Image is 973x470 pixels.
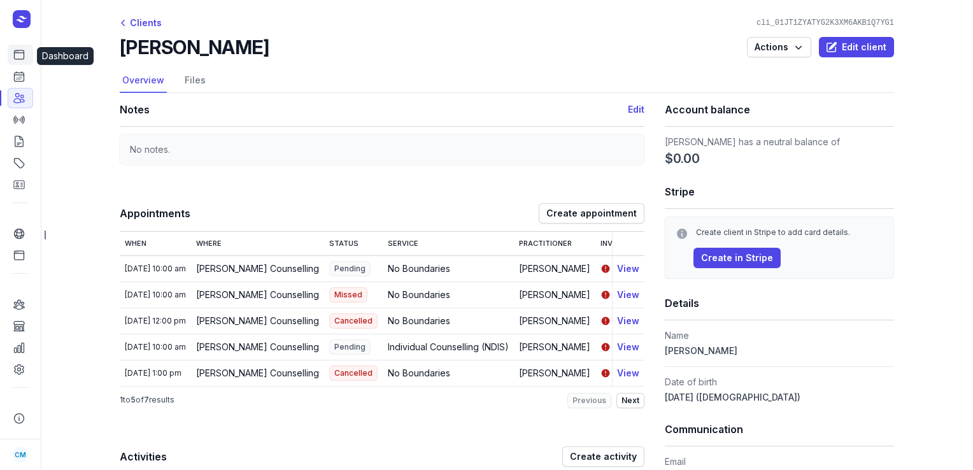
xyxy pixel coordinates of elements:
[621,395,639,406] span: Next
[125,290,186,300] div: [DATE] 10:00 am
[125,368,186,378] div: [DATE] 1:00 pm
[15,447,26,462] span: CM
[628,102,644,117] button: Edit
[665,454,894,469] dt: Email
[595,232,658,255] th: Invoice
[120,69,894,93] nav: Tabs
[383,334,514,360] td: Individual Counselling (NDIS)
[514,360,595,386] td: [PERSON_NAME]
[665,294,894,312] h1: Details
[617,287,639,303] button: View
[383,232,514,255] th: Service
[514,334,595,360] td: [PERSON_NAME]
[570,449,637,464] span: Create activity
[617,339,639,355] button: View
[665,328,894,343] dt: Name
[191,281,324,308] td: [PERSON_NAME] Counselling
[120,69,167,93] a: Overview
[567,393,611,408] button: Previous
[696,227,883,238] div: Create client in Stripe to add card details.
[383,255,514,281] td: No Boundaries
[125,316,186,326] div: [DATE] 12:00 pm
[751,18,899,28] div: cli_01JT1ZYATYG2K3XM6AKB1Q7YG1
[144,395,149,404] span: 7
[383,360,514,386] td: No Boundaries
[131,395,136,404] span: 5
[617,261,639,276] button: View
[755,39,804,55] span: Actions
[130,144,170,155] span: No notes.
[665,101,894,118] h1: Account balance
[383,308,514,334] td: No Boundaries
[665,183,894,201] h1: Stripe
[329,287,367,303] span: Missed
[120,232,191,255] th: When
[383,281,514,308] td: No Boundaries
[819,37,894,57] button: Edit client
[191,232,324,255] th: Where
[617,313,639,329] button: View
[514,255,595,281] td: [PERSON_NAME]
[514,308,595,334] td: [PERSON_NAME]
[120,15,162,31] div: Clients
[191,360,324,386] td: [PERSON_NAME] Counselling
[701,250,773,266] span: Create in Stripe
[191,334,324,360] td: [PERSON_NAME] Counselling
[665,150,700,167] span: $0.00
[120,395,174,405] p: to of results
[546,206,637,221] span: Create appointment
[329,261,371,276] span: Pending
[329,366,378,381] span: Cancelled
[324,232,383,255] th: Status
[747,37,811,57] button: Actions
[120,101,628,118] h1: Notes
[329,313,378,329] span: Cancelled
[120,395,123,404] span: 1
[665,136,840,147] span: [PERSON_NAME] has a neutral balance of
[665,374,894,390] dt: Date of birth
[665,345,737,356] span: [PERSON_NAME]
[182,69,208,93] a: Files
[617,366,639,381] button: View
[827,39,886,55] span: Edit client
[125,264,186,274] div: [DATE] 10:00 am
[120,36,269,59] h2: [PERSON_NAME]
[514,232,595,255] th: Practitioner
[616,393,644,408] button: Next
[693,248,781,268] button: Create in Stripe
[665,420,894,438] h1: Communication
[37,47,94,65] div: Dashboard
[665,392,800,402] span: [DATE] ([DEMOGRAPHIC_DATA])
[572,395,606,406] span: Previous
[125,342,186,352] div: [DATE] 10:00 am
[191,308,324,334] td: [PERSON_NAME] Counselling
[514,281,595,308] td: [PERSON_NAME]
[191,255,324,281] td: [PERSON_NAME] Counselling
[120,204,539,222] h1: Appointments
[329,339,371,355] span: Pending
[120,448,562,466] h1: Activities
